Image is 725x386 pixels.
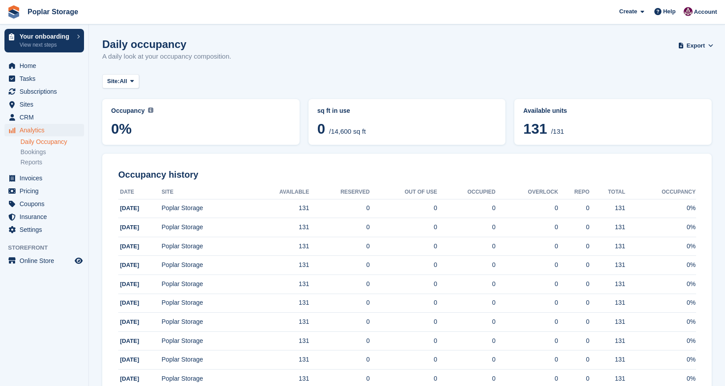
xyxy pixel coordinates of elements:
div: 0 [496,203,558,213]
td: 131 [589,218,625,237]
td: 0% [625,313,696,332]
span: 131 [523,121,547,137]
th: Total [589,185,625,199]
span: Analytics [20,124,73,136]
th: Site [162,185,248,199]
th: Occupied [437,185,496,199]
span: Invoices [20,172,73,184]
span: Tasks [20,72,73,85]
div: 0 [496,260,558,270]
span: [DATE] [120,318,139,325]
td: 0 [370,350,437,370]
td: 131 [589,313,625,332]
td: 0 [370,218,437,237]
td: Poplar Storage [162,331,248,350]
td: 0% [625,256,696,275]
td: Poplar Storage [162,218,248,237]
th: Available [248,185,309,199]
td: 0% [625,237,696,256]
td: 131 [589,331,625,350]
div: 0 [437,279,496,289]
td: 131 [589,294,625,313]
td: 131 [248,218,309,237]
span: /131 [551,127,564,135]
div: 0 [437,223,496,232]
button: Export [680,38,712,53]
abbr: Current percentage of sq ft occupied [111,106,291,115]
th: Overlock [496,185,558,199]
span: sq ft in use [317,107,350,114]
td: 0 [370,199,437,218]
td: 0% [625,275,696,294]
span: All [120,77,127,86]
td: 0 [309,237,369,256]
a: menu [4,223,84,236]
div: 0 [558,279,589,289]
img: stora-icon-8386f47178a22dfd0bd8f6a31ec36ba5ce8667c1dd55bd0f319d3a0aa187defe.svg [7,5,20,19]
td: 131 [248,313,309,332]
div: 0 [437,260,496,270]
a: menu [4,185,84,197]
td: 0 [309,256,369,275]
span: Available units [523,107,567,114]
div: 0 [496,355,558,364]
span: Sites [20,98,73,111]
a: menu [4,211,84,223]
p: View next steps [20,41,72,49]
a: menu [4,198,84,210]
td: 0 [309,313,369,332]
td: 0 [370,237,437,256]
span: [DATE] [120,299,139,306]
td: 131 [248,275,309,294]
td: Poplar Storage [162,275,248,294]
span: /14,600 sq ft [329,127,366,135]
th: Out of Use [370,185,437,199]
td: 0 [370,331,437,350]
h2: Occupancy history [118,170,696,180]
button: Site: All [102,74,139,89]
td: 0 [309,331,369,350]
td: Poplar Storage [162,313,248,332]
td: Poplar Storage [162,199,248,218]
div: 0 [558,355,589,364]
abbr: Current breakdown of %{unit} occupied [317,106,497,115]
td: 131 [589,199,625,218]
div: 0 [496,336,558,346]
span: [DATE] [120,262,139,268]
div: 0 [496,242,558,251]
div: 0 [558,203,589,213]
div: 0 [558,298,589,307]
div: 0 [558,317,589,326]
td: 131 [248,294,309,313]
span: [DATE] [120,281,139,287]
a: Poplar Storage [24,4,82,19]
a: menu [4,85,84,98]
th: Date [118,185,162,199]
a: menu [4,60,84,72]
th: Reserved [309,185,369,199]
td: 131 [248,256,309,275]
a: menu [4,172,84,184]
img: Kat Palmer [684,7,693,16]
span: [DATE] [120,375,139,382]
span: Pricing [20,185,73,197]
span: Coupons [20,198,73,210]
p: A daily look at your occupancy composition. [102,52,231,62]
td: 131 [589,237,625,256]
td: 131 [248,199,309,218]
th: Repo [558,185,589,199]
a: menu [4,72,84,85]
div: 0 [558,374,589,383]
span: Insurance [20,211,73,223]
span: CRM [20,111,73,123]
td: Poplar Storage [162,237,248,256]
span: Settings [20,223,73,236]
td: 131 [248,350,309,370]
h1: Daily occupancy [102,38,231,50]
td: 0 [370,294,437,313]
span: Occupancy [111,107,144,114]
td: 0 [370,256,437,275]
td: 0% [625,199,696,218]
span: Account [694,8,717,16]
img: icon-info-grey-7440780725fd019a000dd9b08b2336e03edf1995a4989e88bcd33f0948082b44.svg [148,107,153,113]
